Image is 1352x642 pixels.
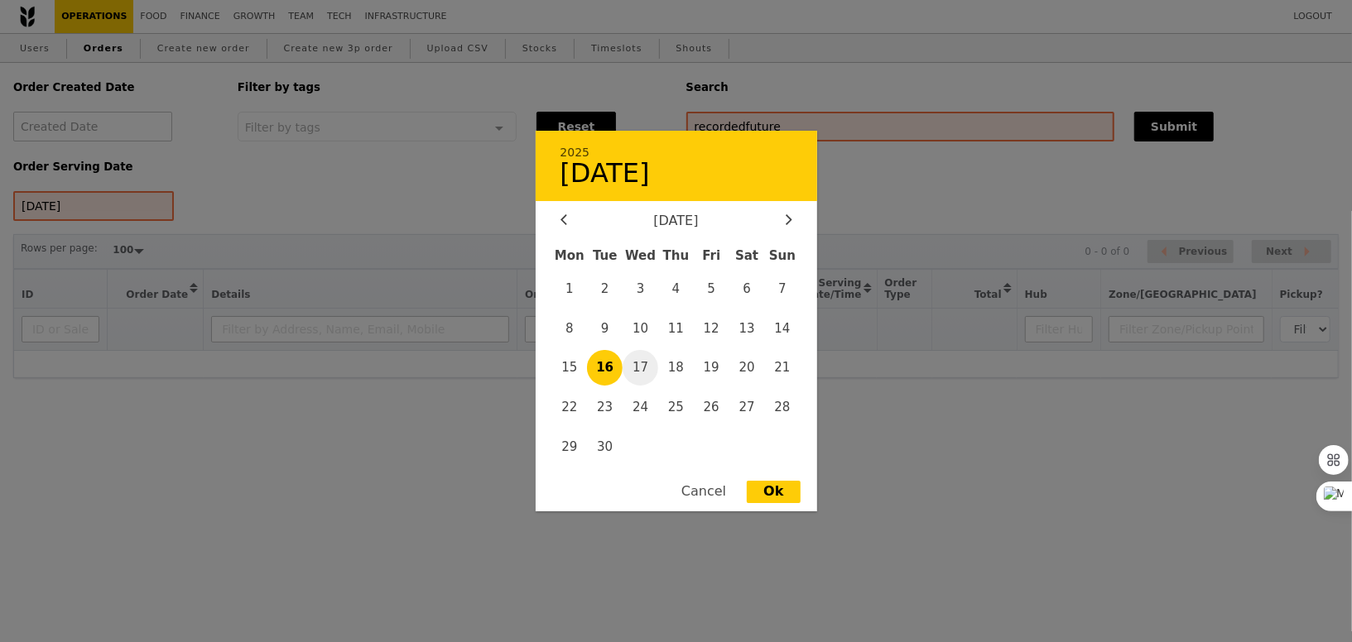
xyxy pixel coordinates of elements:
span: 5 [694,271,729,306]
span: 29 [552,429,588,464]
span: 8 [552,310,588,346]
span: 7 [765,271,801,306]
span: 18 [658,350,694,386]
div: [DATE] [561,213,792,229]
span: 17 [623,350,658,386]
span: 21 [765,350,801,386]
span: 30 [587,429,623,464]
span: 28 [765,390,801,425]
span: 19 [694,350,729,386]
span: 4 [658,271,694,306]
span: 20 [729,350,765,386]
div: Thu [658,241,694,271]
span: 25 [658,390,694,425]
span: 3 [623,271,658,306]
span: 10 [623,310,658,346]
div: Sat [729,241,765,271]
div: Tue [587,241,623,271]
span: 6 [729,271,765,306]
span: 26 [694,390,729,425]
span: 23 [587,390,623,425]
span: 2 [587,271,623,306]
div: Ok [747,481,800,503]
span: 14 [765,310,801,346]
span: 22 [552,390,588,425]
span: 9 [587,310,623,346]
div: Fri [694,241,729,271]
span: 15 [552,350,588,386]
span: 24 [623,390,658,425]
span: 16 [587,350,623,386]
span: 1 [552,271,588,306]
span: 12 [694,310,729,346]
div: Cancel [665,481,743,503]
span: 27 [729,390,765,425]
span: 11 [658,310,694,346]
div: Sun [765,241,801,271]
div: Mon [552,241,588,271]
div: Wed [623,241,658,271]
span: 13 [729,310,765,346]
div: 2025 [561,146,792,160]
div: [DATE] [561,160,792,186]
